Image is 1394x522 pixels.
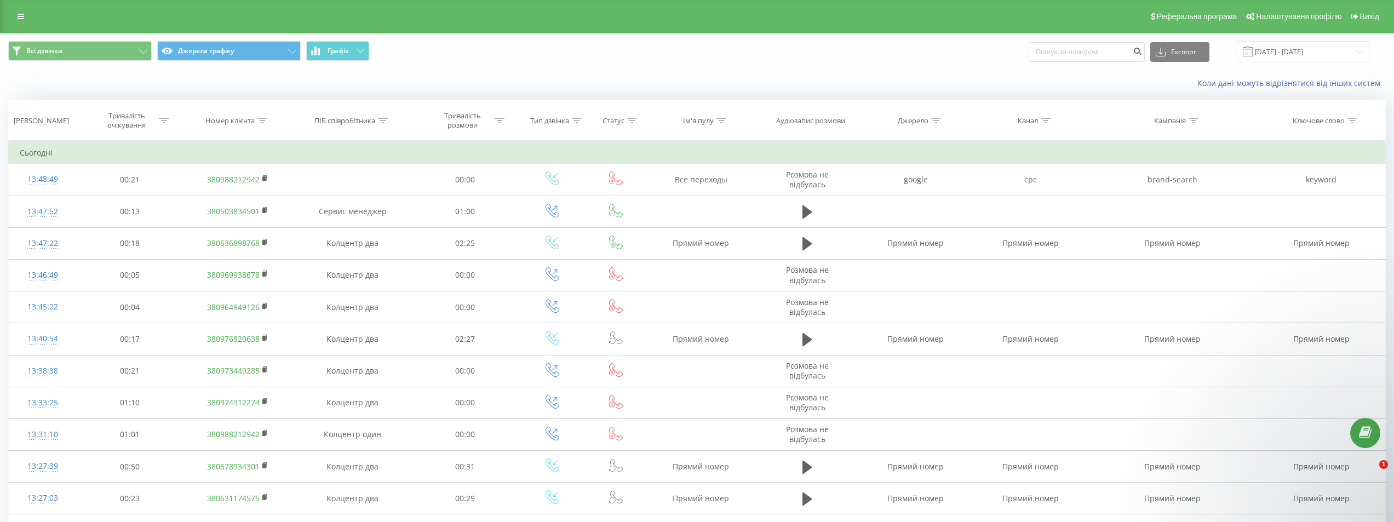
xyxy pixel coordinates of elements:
[20,392,66,414] div: 13:33:25
[898,116,928,125] div: Джерело
[97,111,156,130] div: Тривалість очікування
[293,291,412,323] td: Колцентр два
[973,323,1087,355] td: Прямий номер
[1029,42,1145,62] input: Пошук за номером
[1197,78,1386,88] a: Коли дані можуть відрізнятися вiд інших систем
[858,451,973,483] td: Прямий номер
[973,164,1087,196] td: cpc
[207,429,260,439] a: 380988212942
[77,291,183,323] td: 00:04
[786,360,829,381] span: Розмова не відбулась
[207,269,260,280] a: 380969938678
[20,265,66,286] div: 13:46:49
[1379,460,1388,469] span: 1
[646,483,756,514] td: Прямий номер
[412,418,518,450] td: 00:00
[20,296,66,318] div: 13:45:22
[1088,164,1258,196] td: brand-search
[14,116,69,125] div: [PERSON_NAME]
[412,164,518,196] td: 00:00
[858,483,973,514] td: Прямий номер
[412,451,518,483] td: 00:31
[412,196,518,227] td: 01:00
[77,387,183,418] td: 01:10
[1088,483,1258,514] td: Прямий номер
[306,41,369,61] button: Графік
[293,355,412,387] td: Колцентр два
[1154,116,1186,125] div: Кампанія
[1258,483,1385,514] td: Прямий номер
[77,227,183,259] td: 00:18
[412,387,518,418] td: 00:00
[1088,227,1258,259] td: Прямий номер
[786,169,829,190] span: Розмова не відбулась
[293,323,412,355] td: Колцентр два
[314,116,375,125] div: ПІБ співробітника
[77,451,183,483] td: 00:50
[77,259,183,291] td: 00:05
[786,265,829,285] span: Розмова не відбулась
[858,227,973,259] td: Прямий номер
[412,259,518,291] td: 00:00
[207,493,260,503] a: 380631174575
[776,116,845,125] div: Аудіозапис розмови
[293,483,412,514] td: Колцентр два
[646,227,756,259] td: Прямий номер
[1088,323,1258,355] td: Прямий номер
[646,164,756,196] td: Все переходы
[20,487,66,509] div: 13:27:03
[973,451,1087,483] td: Прямий номер
[77,418,183,450] td: 01:01
[20,233,66,254] div: 13:47:22
[207,461,260,472] a: 380678934301
[26,47,62,55] span: Всі дзвінки
[20,169,66,190] div: 13:48:49
[646,451,756,483] td: Прямий номер
[412,291,518,323] td: 00:00
[1018,116,1038,125] div: Канал
[1258,323,1385,355] td: Прямий номер
[1357,460,1383,486] iframe: Intercom live chat
[646,323,756,355] td: Прямий номер
[77,323,183,355] td: 00:17
[1157,12,1237,21] span: Реферальна програма
[1360,12,1379,21] span: Вихід
[412,323,518,355] td: 02:27
[293,196,412,227] td: Сервис менеджер
[77,196,183,227] td: 00:13
[20,360,66,382] div: 13:38:38
[1150,42,1209,62] button: Експорт
[20,424,66,445] div: 13:31:10
[433,111,492,130] div: Тривалість розмови
[77,164,183,196] td: 00:21
[207,365,260,376] a: 380973449285
[858,164,973,196] td: google
[293,387,412,418] td: Колцентр два
[530,116,569,125] div: Тип дзвінка
[1088,451,1258,483] td: Прямий номер
[77,483,183,514] td: 00:23
[20,328,66,349] div: 13:40:54
[157,41,301,61] button: Джерела трафіку
[207,302,260,312] a: 380964949126
[20,456,66,477] div: 13:27:39
[293,259,412,291] td: Колцентр два
[9,142,1386,164] td: Сьогодні
[293,451,412,483] td: Колцентр два
[207,397,260,408] a: 380974312274
[8,41,152,61] button: Всі дзвінки
[973,483,1087,514] td: Прямий номер
[293,227,412,259] td: Колцентр два
[20,201,66,222] div: 13:47:52
[205,116,255,125] div: Номер клієнта
[328,47,349,55] span: Графік
[603,116,624,125] div: Статус
[207,238,260,248] a: 380636898768
[786,297,829,317] span: Розмова не відбулась
[207,174,260,185] a: 380988212942
[786,392,829,412] span: Розмова не відбулась
[412,355,518,387] td: 00:00
[1258,164,1385,196] td: keyword
[786,424,829,444] span: Розмова не відбулась
[207,206,260,216] a: 380503834501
